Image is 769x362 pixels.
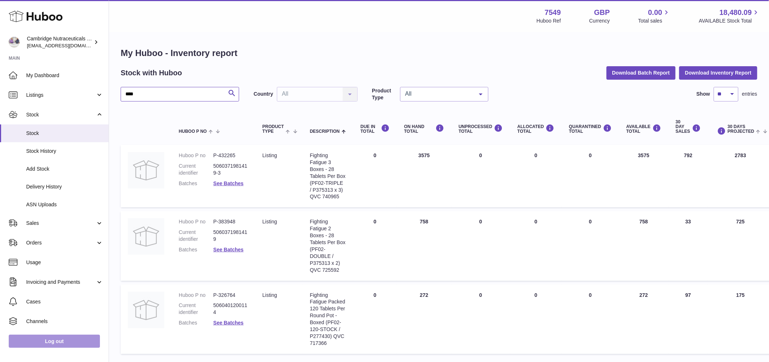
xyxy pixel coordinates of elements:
[26,148,103,155] span: Stock History
[545,8,561,17] strong: 7549
[26,130,103,137] span: Stock
[699,8,760,24] a: 18,480.09 AVAILABLE Stock Total
[26,201,103,208] span: ASN Uploads
[668,145,708,207] td: 792
[372,87,396,101] label: Product Type
[676,120,701,134] div: 30 DAY SALES
[510,211,562,281] td: 0
[128,218,164,255] img: product image
[397,285,451,354] td: 272
[213,320,243,326] a: See Batches
[179,218,213,225] dt: Huboo P no
[353,285,397,354] td: 0
[128,152,164,188] img: product image
[589,219,592,224] span: 0
[179,180,213,187] dt: Batches
[179,246,213,253] dt: Batches
[459,124,503,134] div: UNPROCESSED Total
[679,66,757,79] button: Download Inventory Report
[510,145,562,207] td: 0
[213,229,248,243] dd: 5060371981419
[697,91,710,98] label: Show
[26,111,96,118] span: Stock
[262,124,284,134] span: Product Type
[179,302,213,316] dt: Current identifier
[699,17,760,24] span: AVAILABLE Stock Total
[589,152,592,158] span: 0
[213,163,248,176] dd: 5060371981419-3
[262,219,277,224] span: listing
[451,145,510,207] td: 0
[26,298,103,305] span: Cases
[397,211,451,281] td: 758
[179,319,213,326] dt: Batches
[26,183,103,190] span: Delivery History
[179,152,213,159] dt: Huboo P no
[27,35,92,49] div: Cambridge Nutraceuticals Ltd
[179,129,207,134] span: Huboo P no
[26,72,103,79] span: My Dashboard
[213,247,243,252] a: See Batches
[607,66,676,79] button: Download Batch Report
[627,124,661,134] div: AVAILABLE Total
[403,90,474,98] span: All
[397,145,451,207] td: 3575
[668,285,708,354] td: 97
[451,211,510,281] td: 0
[404,124,444,134] div: ON HAND Total
[451,285,510,354] td: 0
[569,124,612,134] div: QUARANTINED Total
[262,152,277,158] span: listing
[213,218,248,225] dd: P-383948
[619,285,669,354] td: 272
[179,292,213,299] dt: Huboo P no
[668,211,708,281] td: 33
[619,145,669,207] td: 3575
[179,229,213,243] dt: Current identifier
[213,152,248,159] dd: P-432265
[213,292,248,299] dd: P-326764
[179,163,213,176] dt: Current identifier
[728,124,754,134] span: 30 DAYS PROJECTED
[310,129,340,134] span: Description
[254,91,273,98] label: Country
[26,279,96,286] span: Invoicing and Payments
[121,47,757,59] h1: My Huboo - Inventory report
[262,292,277,298] span: listing
[26,259,103,266] span: Usage
[361,124,390,134] div: DUE IN TOTAL
[510,285,562,354] td: 0
[26,318,103,325] span: Channels
[9,335,100,348] a: Log out
[26,239,96,246] span: Orders
[9,37,20,48] img: qvc@camnutra.com
[310,152,346,200] div: Fighting Fatigue 3 Boxes - 28 Tablets Per Box (PF02-TRIPLE / P375313 x 3) QVC 740965
[353,211,397,281] td: 0
[589,292,592,298] span: 0
[648,8,663,17] span: 0.00
[213,302,248,316] dd: 5060401200114
[26,92,96,99] span: Listings
[619,211,669,281] td: 758
[310,292,346,347] div: Fighting Fatigue Packed 120 Tablets Per Round Pot - Boxed (PF02-120-STOCK / P277430) QVC 717366
[128,292,164,328] img: product image
[638,8,671,24] a: 0.00 Total sales
[27,43,107,48] span: [EMAIL_ADDRESS][DOMAIN_NAME]
[742,91,757,98] span: entries
[638,17,671,24] span: Total sales
[310,218,346,273] div: Fighting Fatigue 2 Boxes - 28 Tablets Per Box (PF02-DOUBLE / P375313 x 2) QVC 725592
[121,68,182,78] h2: Stock with Huboo
[353,145,397,207] td: 0
[213,180,243,186] a: See Batches
[589,17,610,24] div: Currency
[720,8,752,17] span: 18,480.09
[537,17,561,24] div: Huboo Ref
[26,220,96,227] span: Sales
[518,124,555,134] div: ALLOCATED Total
[594,8,610,17] strong: GBP
[26,166,103,172] span: Add Stock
